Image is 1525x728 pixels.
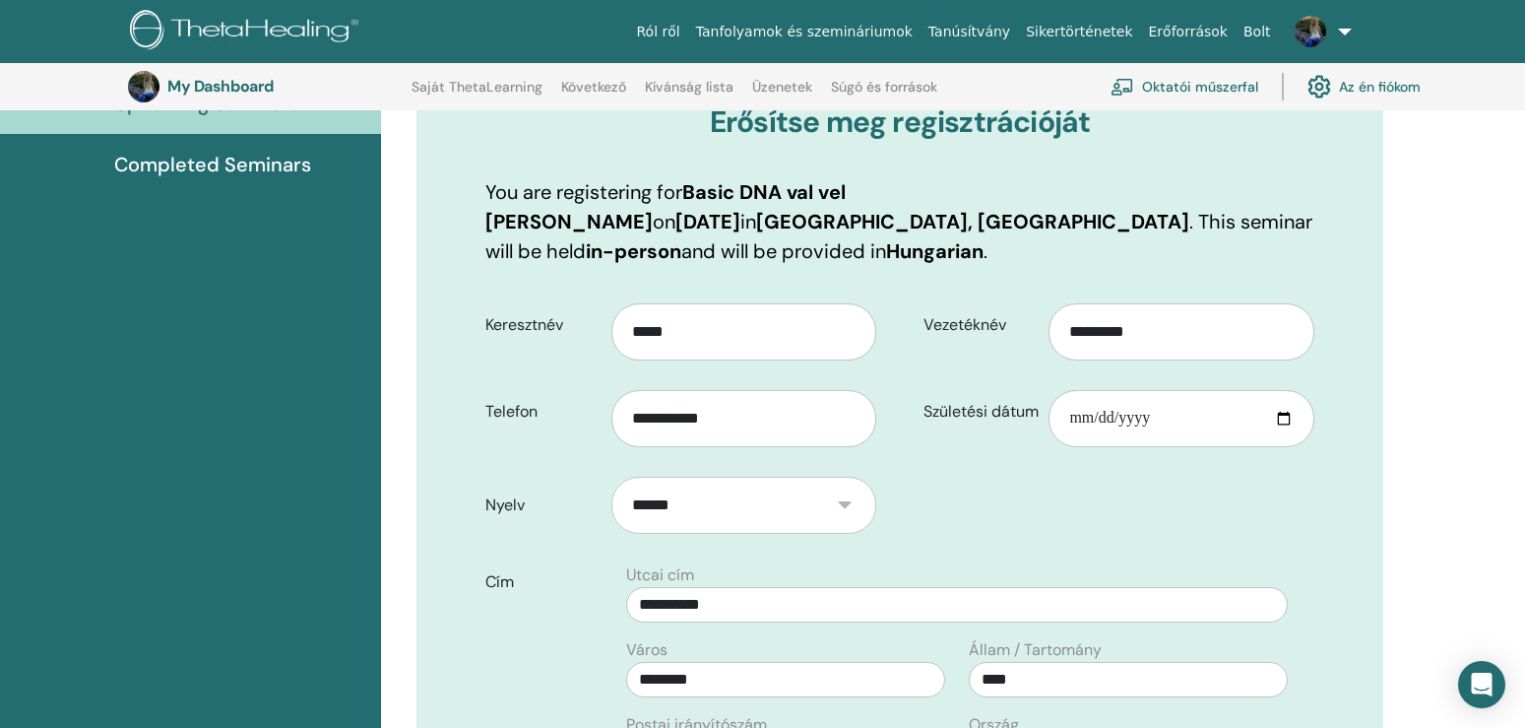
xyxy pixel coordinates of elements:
label: Város [626,638,667,662]
img: default.jpg [128,71,159,102]
a: Ról ről [629,14,688,50]
label: Vezetéknév [909,306,1048,344]
img: chalkboard-teacher.svg [1111,78,1134,96]
h3: My Dashboard [167,77,364,96]
label: Cím [471,563,613,601]
a: Az én fiókom [1307,65,1421,108]
b: in-person [586,238,681,264]
div: Open Intercom Messenger [1458,661,1505,708]
b: Hungarian [886,238,984,264]
h3: Erősítse meg regisztrációját [485,104,1314,140]
label: Nyelv [471,487,610,524]
img: default.jpg [1295,16,1326,47]
a: Következő [561,79,626,110]
label: Születési dátum [909,393,1048,430]
a: Tanfolyamok és szemináriumok [688,14,921,50]
a: Erőforrások [1141,14,1236,50]
p: You are registering for on in . This seminar will be held and will be provided in . [485,177,1314,266]
a: Oktatói műszerfal [1111,65,1258,108]
img: cog.svg [1307,70,1331,103]
label: Telefon [471,393,610,430]
b: Basic DNA val vel [PERSON_NAME] [485,179,846,234]
a: Súgó és források [831,79,937,110]
a: Tanúsítvány [921,14,1018,50]
b: [GEOGRAPHIC_DATA], [GEOGRAPHIC_DATA] [756,209,1189,234]
a: Saját ThetaLearning [412,79,542,110]
span: Completed Seminars [114,150,311,179]
a: Sikertörténetek [1018,14,1140,50]
label: Keresztnév [471,306,610,344]
label: Utcai cím [626,563,694,587]
a: Bolt [1236,14,1279,50]
a: Kívánság lista [645,79,733,110]
img: logo.png [130,10,365,54]
label: Állam / Tartomány [969,638,1102,662]
b: [DATE] [675,209,740,234]
a: Üzenetek [752,79,812,110]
